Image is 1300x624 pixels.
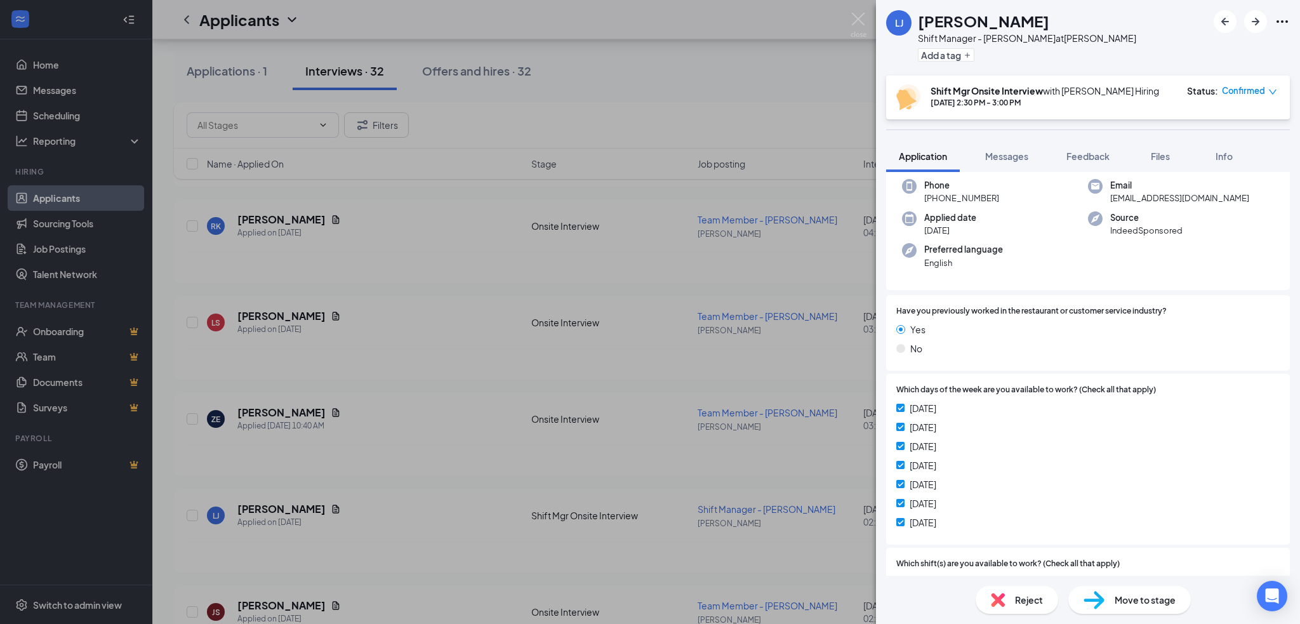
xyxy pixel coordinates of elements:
[1216,150,1233,162] span: Info
[924,224,976,237] span: [DATE]
[964,51,971,59] svg: Plus
[896,558,1120,570] span: Which shift(s) are you available to work? (Check all that apply)
[1248,14,1263,29] svg: ArrowRight
[910,401,936,415] span: [DATE]
[910,322,925,336] span: Yes
[1217,14,1233,29] svg: ArrowLeftNew
[924,256,1003,269] span: English
[1268,88,1277,96] span: down
[924,211,976,224] span: Applied date
[1110,179,1249,192] span: Email
[895,17,903,29] div: LJ
[910,515,936,529] span: [DATE]
[924,179,999,192] span: Phone
[1151,150,1170,162] span: Files
[1066,150,1110,162] span: Feedback
[910,420,936,434] span: [DATE]
[1015,593,1043,607] span: Reject
[1214,10,1237,33] button: ArrowLeftNew
[896,305,1167,317] span: Have you previously worked in the restaurant or customer service industry?
[1222,84,1265,97] span: Confirmed
[910,439,936,453] span: [DATE]
[931,97,1159,108] div: [DATE] 2:30 PM - 3:00 PM
[918,32,1136,44] div: Shift Manager - [PERSON_NAME] at [PERSON_NAME]
[896,384,1156,396] span: Which days of the week are you available to work? (Check all that apply)
[1110,192,1249,204] span: [EMAIL_ADDRESS][DOMAIN_NAME]
[1244,10,1267,33] button: ArrowRight
[910,458,936,472] span: [DATE]
[924,192,999,204] span: [PHONE_NUMBER]
[924,243,1003,256] span: Preferred language
[899,150,947,162] span: Application
[1187,84,1218,97] div: Status :
[910,477,936,491] span: [DATE]
[931,85,1043,96] b: Shift Mgr Onsite Interview
[931,84,1159,97] div: with [PERSON_NAME] Hiring
[918,48,974,62] button: PlusAdd a tag
[910,575,925,589] span: Any
[910,342,922,355] span: No
[1257,581,1287,611] div: Open Intercom Messenger
[1110,224,1183,237] span: IndeedSponsored
[910,496,936,510] span: [DATE]
[1115,593,1176,607] span: Move to stage
[1110,211,1183,224] span: Source
[918,10,1049,32] h1: [PERSON_NAME]
[1275,14,1290,29] svg: Ellipses
[985,150,1028,162] span: Messages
